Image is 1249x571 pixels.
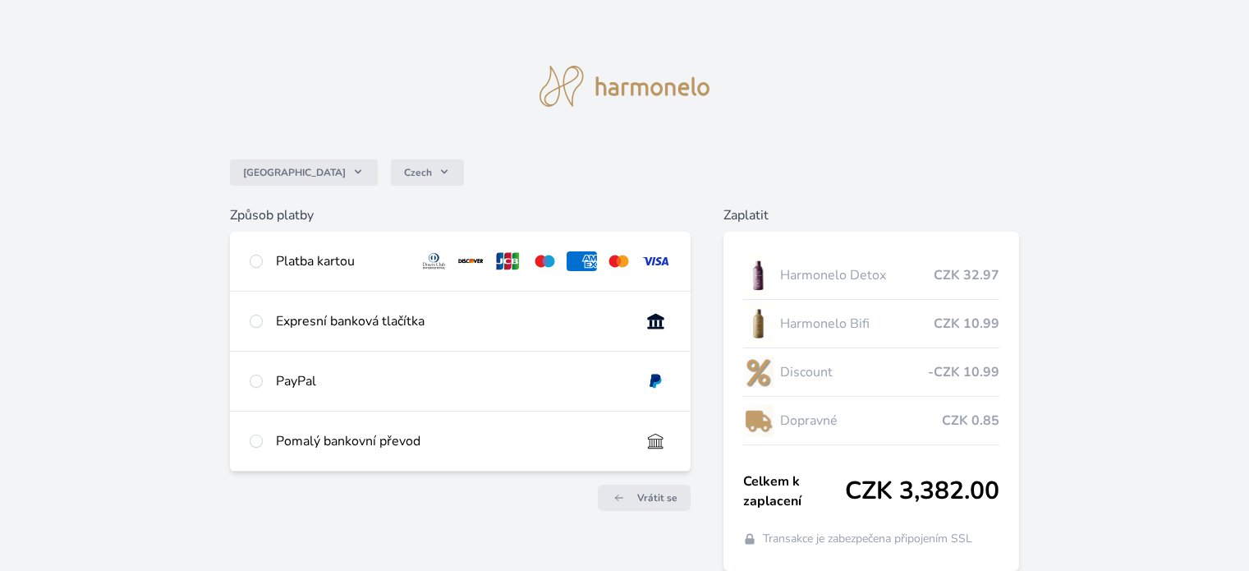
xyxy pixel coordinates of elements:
h6: Zaplatit [723,205,1019,225]
img: visa.svg [641,251,671,271]
img: onlineBanking_CZ.svg [641,311,671,331]
button: Czech [391,159,464,186]
button: [GEOGRAPHIC_DATA] [230,159,378,186]
img: amex.svg [567,251,597,271]
span: Vrátit se [637,491,677,504]
span: Harmonelo Bifi [780,314,933,334]
img: diners.svg [419,251,449,271]
img: DETOX_se_stinem_x-lo.jpg [743,255,774,296]
span: CZK 0.85 [942,411,999,431]
img: discount-lo.png [743,352,774,393]
span: CZK 10.99 [934,314,999,334]
img: CLEAN_BIFI_se_stinem_x-lo.jpg [743,303,774,344]
h6: Způsob platby [230,205,690,225]
span: Dopravné [780,411,941,431]
span: CZK 3,382.00 [845,477,999,506]
span: Czech [404,166,432,179]
span: Harmonelo Detox [780,265,933,285]
img: maestro.svg [530,251,560,271]
div: Platba kartou [276,251,406,271]
img: mc.svg [604,251,634,271]
img: discover.svg [456,251,486,271]
img: jcb.svg [493,251,523,271]
div: Pomalý bankovní převod [276,431,627,451]
img: paypal.svg [641,371,671,391]
span: Celkem k zaplacení [743,472,845,511]
span: -CZK 10.99 [928,362,999,382]
img: delivery-lo.png [743,400,774,441]
span: Discount [780,362,927,382]
div: PayPal [276,371,627,391]
span: CZK 32.97 [934,265,999,285]
div: Expresní banková tlačítka [276,311,627,331]
img: bankTransfer_IBAN.svg [641,431,671,451]
span: Transakce je zabezpečena připojením SSL [763,531,972,547]
a: Vrátit se [598,485,691,511]
span: [GEOGRAPHIC_DATA] [243,166,346,179]
img: logo.svg [540,66,710,107]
